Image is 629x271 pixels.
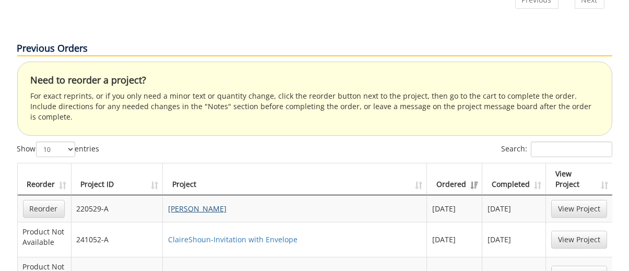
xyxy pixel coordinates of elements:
td: 241052-A [72,222,163,257]
th: Reorder: activate to sort column ascending [18,163,72,195]
th: Project: activate to sort column ascending [163,163,427,195]
td: 220529-A [72,195,163,222]
label: Search: [502,142,612,157]
h4: Need to reorder a project? [31,75,599,86]
label: Show entries [17,142,100,157]
td: [DATE] [427,222,482,257]
a: View Project [551,200,607,218]
th: Project ID: activate to sort column ascending [72,163,163,195]
td: [DATE] [427,195,482,222]
th: View Project: activate to sort column ascending [546,163,612,195]
a: Reorder [23,200,65,218]
select: Showentries [36,142,75,157]
p: For exact reprints, or if you only need a minor text or quantity change, click the reorder button... [31,91,599,122]
a: [PERSON_NAME] [168,204,227,214]
th: Completed: activate to sort column ascending [482,163,546,195]
th: Ordered: activate to sort column ascending [427,163,482,195]
input: Search: [531,142,612,157]
a: View Project [551,231,607,249]
p: Previous Orders [17,42,612,56]
p: Product Not Available [23,227,66,248]
td: [DATE] [482,222,546,257]
a: ClaireShoun-Invitation with Envelope [168,234,298,244]
td: [DATE] [482,195,546,222]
